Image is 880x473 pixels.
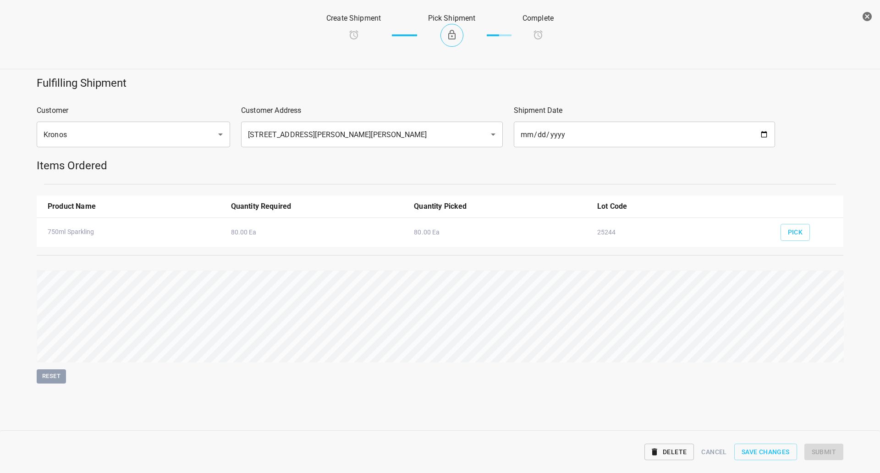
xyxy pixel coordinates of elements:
[487,128,500,141] button: Open
[37,369,66,384] button: Reset
[414,228,586,237] p: 80.00 Ea
[701,446,726,458] span: Cancel
[788,227,803,238] span: Pick
[652,446,687,458] span: Delete
[231,201,403,212] p: Quantity Required
[37,158,843,173] h5: Items Ordered
[522,13,554,24] p: Complete
[48,201,220,212] p: Product Name
[644,444,694,461] button: Delete
[734,444,797,461] button: Save Changes
[37,105,230,116] p: Customer
[781,224,810,241] button: Pick
[742,446,790,458] span: Save Changes
[428,13,476,24] p: Pick Shipment
[326,13,381,24] p: Create Shipment
[597,201,770,212] p: Lot Code
[597,228,770,237] p: 25244
[41,371,61,382] span: Reset
[37,76,843,90] h5: Fulfilling Shipment
[414,201,586,212] p: Quantity Picked
[214,128,227,141] button: Open
[514,105,775,116] p: Shipment Date
[231,228,403,237] p: 80.00 Ea
[241,105,503,116] p: Customer Address
[698,444,730,461] button: Cancel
